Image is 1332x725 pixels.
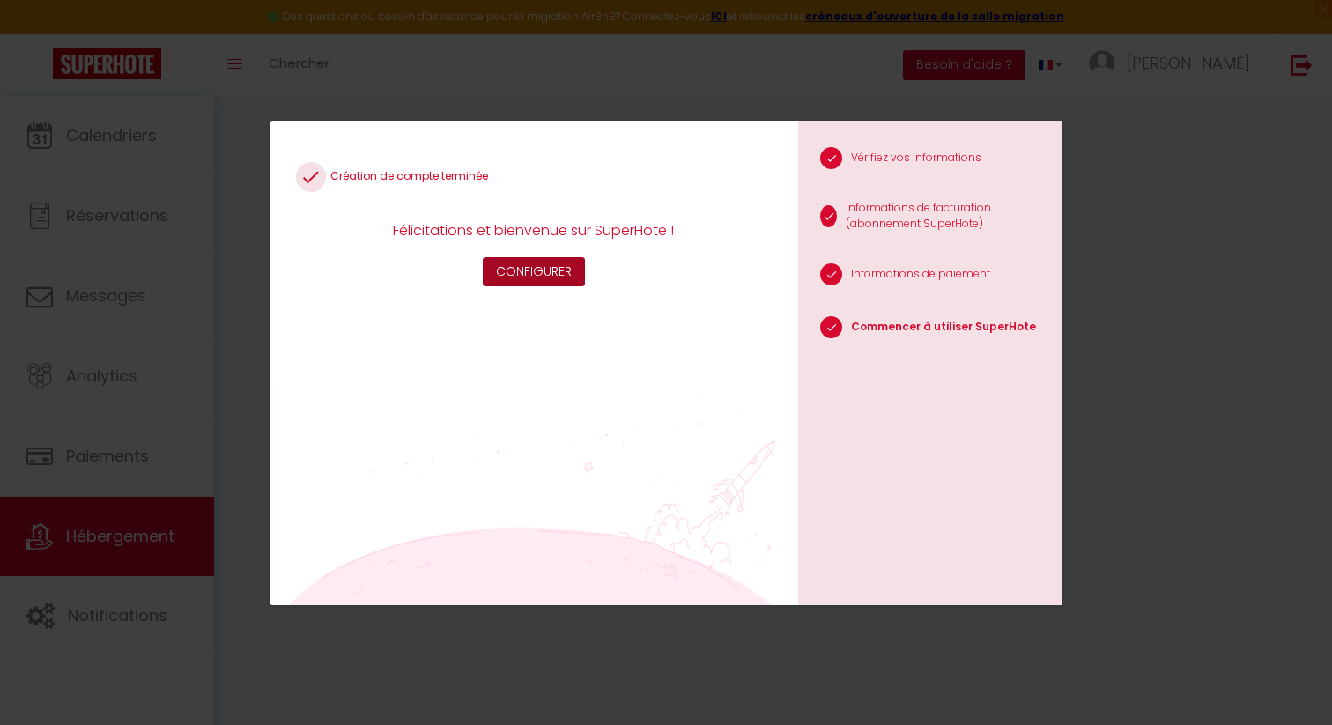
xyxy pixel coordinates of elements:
[483,257,585,287] button: Configurer
[296,162,772,192] h4: Création de compte terminée
[798,307,1062,351] li: Commencer à utiliser SuperHote
[14,7,67,60] button: Ouvrir le widget de chat LiveChat
[798,191,1062,247] li: Informations de facturation (abonnement SuperHote)
[384,219,684,241] div: Félicitations et bienvenue sur SuperHote !
[798,138,1062,182] li: Vérifiez vos informations
[798,255,1062,299] li: Informations de paiement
